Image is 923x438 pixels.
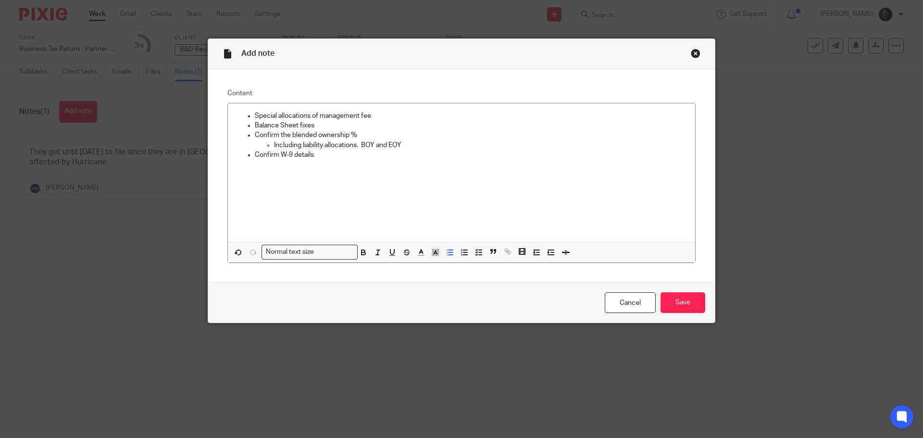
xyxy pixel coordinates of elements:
[241,50,274,57] span: Add note
[317,247,352,257] input: Search for option
[255,121,687,130] p: Balance Sheet fixes
[605,292,656,313] a: Cancel
[691,49,700,58] div: Close this dialog window
[255,111,687,121] p: Special allocations of management fee
[262,245,358,260] div: Search for option
[274,140,687,150] p: Including liability allocations. BOY and EOY
[227,88,696,98] label: Content
[264,247,316,257] span: Normal text size
[255,130,687,140] p: Confirm the blended ownership %
[255,150,687,160] p: Confirm W-9 details
[661,292,705,313] input: Save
